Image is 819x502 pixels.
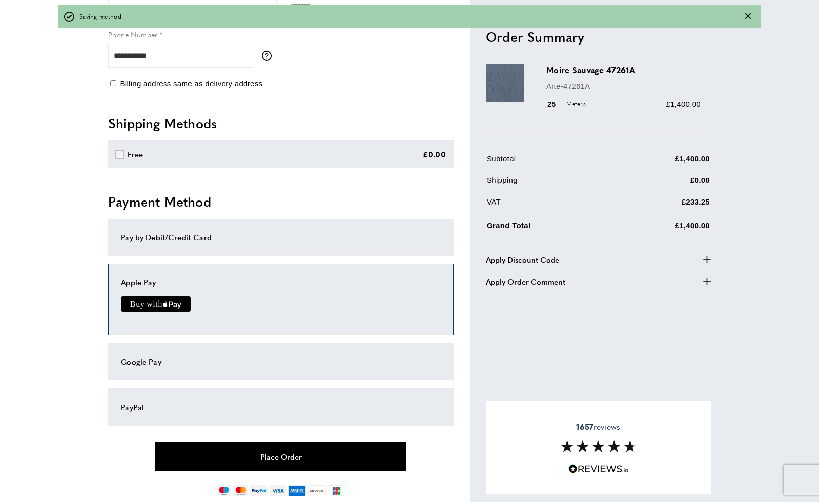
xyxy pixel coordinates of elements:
[121,401,441,413] div: PayPal
[270,485,286,496] img: visa
[487,217,610,239] td: Grand Total
[546,97,589,110] div: 25
[486,64,524,102] img: Moire Sauvage 47261A
[79,12,121,21] span: Saving method
[486,275,565,287] span: Apply Order Comment
[328,485,345,496] img: jcb
[155,442,406,471] button: Place Order
[486,253,559,265] span: Apply Discount Code
[487,152,610,172] td: Subtotal
[58,5,761,28] div: off
[288,485,306,496] img: american-express
[108,192,454,211] h2: Payment Method
[217,485,231,496] img: maestro
[486,27,711,45] h2: Order Summary
[233,485,248,496] img: mastercard
[121,276,441,288] div: Apple Pay
[568,464,629,474] img: Reviews.io 5 stars
[250,485,268,496] img: paypal
[611,174,710,193] td: £0.00
[121,231,441,243] div: Pay by Debit/Credit Card
[576,421,593,432] strong: 1657
[561,99,588,109] span: Meters
[262,51,277,61] button: More information
[121,356,441,368] div: Google Pay
[108,114,454,132] h2: Shipping Methods
[666,99,701,108] span: £1,400.00
[546,64,701,76] h3: Moire Sauvage 47261A
[110,80,116,86] input: Billing address same as delivery address
[308,485,326,496] img: discover
[611,152,710,172] td: £1,400.00
[745,12,751,21] div: Close message
[546,80,701,92] p: Arte-47261A
[487,174,610,193] td: Shipping
[561,440,636,452] img: Reviews section
[423,148,446,160] div: £0.00
[576,422,620,432] span: reviews
[611,195,710,215] td: £233.25
[611,217,710,239] td: £1,400.00
[120,79,262,88] span: Billing address same as delivery address
[128,148,143,160] div: Free
[487,195,610,215] td: VAT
